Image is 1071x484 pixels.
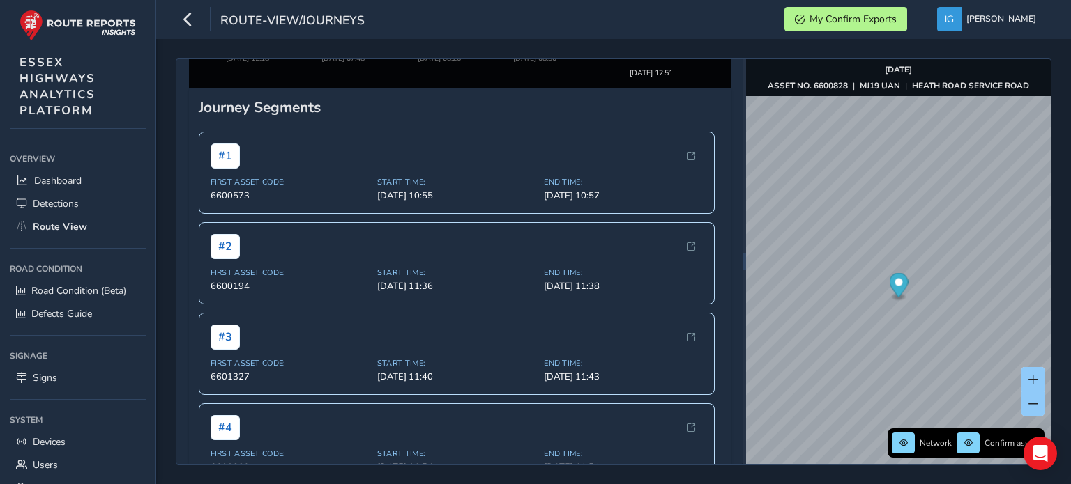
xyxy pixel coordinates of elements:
div: Journey Segments [199,87,722,107]
span: Route View [33,220,87,233]
span: Users [33,458,58,471]
span: 6600829 [211,451,369,464]
span: [DATE] 11:40 [377,360,535,373]
span: Devices [33,435,66,448]
div: Signage [10,345,146,366]
span: First Asset Code: [211,348,369,358]
div: Open Intercom Messenger [1024,437,1057,470]
span: # 1 [211,133,240,158]
span: [DATE] 11:36 [377,270,535,282]
a: Detections [10,192,146,215]
img: diamond-layout [937,7,962,31]
span: First Asset Code: [211,257,369,267]
span: 6600194 [211,270,369,282]
span: Dashboard [34,174,82,187]
div: System [10,409,146,430]
span: End Time: [544,166,702,177]
span: First Asset Code: [211,166,369,177]
div: | | [768,80,1029,91]
a: Defects Guide [10,302,146,325]
div: Overview [10,148,146,169]
a: Road Condition (Beta) [10,279,146,302]
div: Road Condition [10,258,146,279]
span: [PERSON_NAME] [966,7,1036,31]
button: [PERSON_NAME] [937,7,1041,31]
span: [DATE] 11:38 [544,270,702,282]
strong: HEATH ROAD SERVICE ROAD [912,80,1029,91]
img: rr logo [20,10,136,41]
span: Road Condition (Beta) [31,284,126,297]
span: End Time: [544,348,702,358]
span: Start Time: [377,257,535,267]
span: route-view/journeys [220,12,365,31]
span: # 2 [211,224,240,249]
span: [DATE] 11:54 [377,451,535,464]
button: My Confirm Exports [784,7,907,31]
span: 6600573 [211,179,369,192]
a: Dashboard [10,169,146,192]
div: Map marker [890,273,909,302]
a: Route View [10,215,146,238]
span: Start Time: [377,166,535,177]
span: Detections [33,197,79,210]
strong: [DATE] [885,64,912,75]
span: End Time: [544,439,702,449]
a: Signs [10,366,146,389]
span: Defects Guide [31,307,92,320]
strong: ASSET NO. 6600828 [768,80,848,91]
span: Start Time: [377,439,535,449]
span: [DATE] 10:55 [377,179,535,192]
span: Signs [33,371,57,384]
strong: MJ19 UAN [860,80,900,91]
span: [DATE] 11:43 [544,360,702,373]
span: # 3 [211,314,240,339]
span: [DATE] 10:57 [544,179,702,192]
span: # 4 [211,405,240,430]
a: Devices [10,430,146,453]
span: [DATE] 11:54 [544,451,702,464]
span: Network [920,437,952,448]
span: ESSEX HIGHWAYS ANALYTICS PLATFORM [20,54,96,118]
a: Users [10,453,146,476]
span: Start Time: [377,348,535,358]
span: First Asset Code: [211,439,369,449]
span: End Time: [544,257,702,267]
span: 6601327 [211,360,369,373]
span: My Confirm Exports [810,13,897,26]
span: Confirm assets [985,437,1040,448]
